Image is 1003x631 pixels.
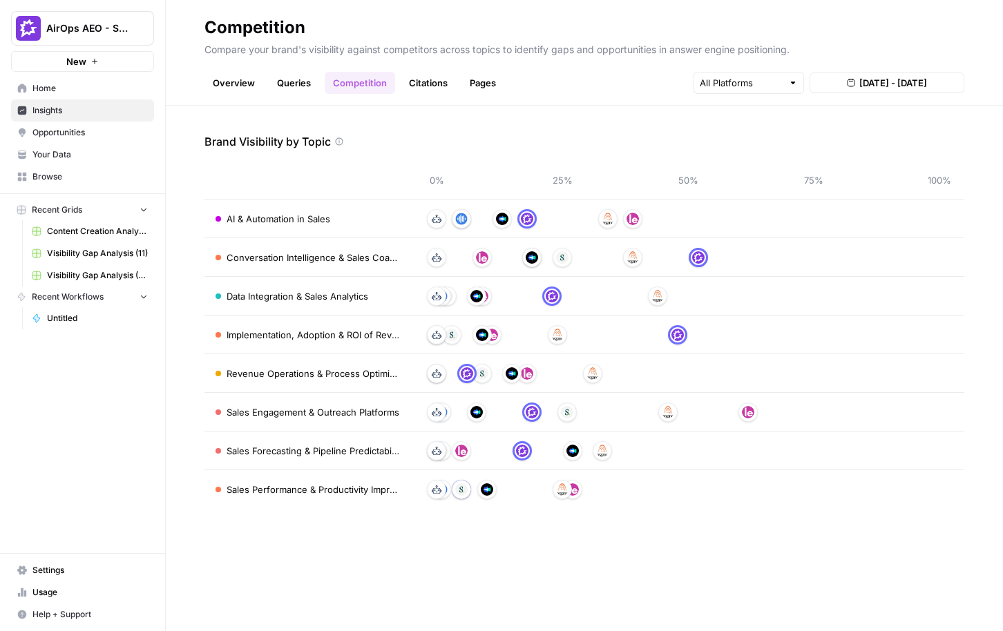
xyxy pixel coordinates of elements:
a: Pages [461,72,504,94]
img: vpq3xj2nnch2e2ivhsgwmf7hbkjf [455,483,468,496]
img: m91aa644vh47mb0y152o0kapheco [430,367,443,380]
img: e001jt87q6ctylcrzboubucy6uux [662,406,674,418]
span: Insights [32,104,148,117]
button: [DATE] - [DATE] [810,72,964,93]
img: e001jt87q6ctylcrzboubucy6uux [551,329,564,341]
img: w5j8drkl6vorx9oircl0z03rjk9p [486,329,498,341]
img: vpq3xj2nnch2e2ivhsgwmf7hbkjf [561,406,573,418]
span: Sales Performance & Productivity Improvement [227,483,401,496]
input: All Platforms [700,76,783,90]
img: h6qlr8a97mop4asab8l5qtldq2wv [470,290,483,302]
a: Usage [11,581,154,603]
img: m91aa644vh47mb0y152o0kapheco [430,445,443,457]
img: w5j8drkl6vorx9oircl0z03rjk9p [521,367,533,380]
a: Citations [401,72,456,94]
span: Visibility Gap Analysis (10) [47,269,148,282]
img: e001jt87q6ctylcrzboubucy6uux [586,367,599,380]
img: m91aa644vh47mb0y152o0kapheco [430,483,443,496]
a: Visibility Gap Analysis (10) [26,264,154,287]
span: 25% [548,173,576,187]
img: AirOps AEO - Single Brand (Gong) Logo [16,16,41,41]
a: Browse [11,166,154,188]
img: h6qlr8a97mop4asab8l5qtldq2wv [526,251,538,264]
div: Competition [204,17,305,39]
span: Conversation Intelligence & Sales Coaching [227,251,401,264]
img: h6qlr8a97mop4asab8l5qtldq2wv [506,367,518,380]
p: Compare your brand's visibility against competitors across topics to identify gaps and opportunit... [204,39,964,57]
img: vpq3xj2nnch2e2ivhsgwmf7hbkjf [476,367,488,380]
img: e001jt87q6ctylcrzboubucy6uux [627,251,639,264]
img: vpq3xj2nnch2e2ivhsgwmf7hbkjf [446,329,458,341]
span: 50% [674,173,702,187]
img: h6qlr8a97mop4asab8l5qtldq2wv [481,483,493,496]
img: h6qlr8a97mop4asab8l5qtldq2wv [476,329,488,341]
span: Content Creation Analysis (3) [47,225,148,237]
img: w5j8drkl6vorx9oircl0z03rjk9p [566,483,579,496]
a: Untitled [26,307,154,329]
img: w6cjb6u2gvpdnjw72qw8i2q5f3eb [546,290,558,302]
p: Brand Visibility by Topic [204,133,331,150]
img: w6cjb6u2gvpdnjw72qw8i2q5f3eb [516,445,528,457]
span: Opportunities [32,126,148,139]
a: Queries [269,72,319,94]
img: m91aa644vh47mb0y152o0kapheco [430,213,443,225]
img: e001jt87q6ctylcrzboubucy6uux [596,445,609,457]
span: Recent Workflows [32,291,104,303]
img: khqciriqz2uga3pxcoz8d1qji9pc [455,213,468,225]
span: AirOps AEO - Single Brand (Gong) [46,21,130,35]
span: Data Integration & Sales Analytics [227,289,368,303]
img: w5j8drkl6vorx9oircl0z03rjk9p [627,213,639,225]
img: m91aa644vh47mb0y152o0kapheco [430,329,443,341]
img: h6qlr8a97mop4asab8l5qtldq2wv [566,445,579,457]
button: Help + Support [11,603,154,625]
span: Implementation, Adoption & ROI of Revenue Intelligence Platforms [227,328,401,342]
a: Settings [11,559,154,581]
img: e001jt87q6ctylcrzboubucy6uux [602,213,614,225]
img: w6cjb6u2gvpdnjw72qw8i2q5f3eb [692,251,705,264]
img: m91aa644vh47mb0y152o0kapheco [430,290,443,302]
span: Browse [32,171,148,183]
a: Overview [204,72,263,94]
span: AI & Automation in Sales [227,212,330,226]
span: 0% [423,173,450,187]
span: Sales Forecasting & Pipeline Predictability [227,444,401,458]
span: Usage [32,586,148,599]
a: Competition [325,72,395,94]
span: Untitled [47,312,148,324]
img: w6cjb6u2gvpdnjw72qw8i2q5f3eb [461,367,473,380]
span: Home [32,82,148,95]
span: New [66,55,86,68]
a: Insights [11,99,154,122]
a: Your Data [11,144,154,166]
img: e001jt87q6ctylcrzboubucy6uux [556,483,569,496]
img: w5j8drkl6vorx9oircl0z03rjk9p [476,251,488,264]
span: Help + Support [32,608,148,621]
span: Your Data [32,148,148,161]
span: Settings [32,564,148,576]
img: m91aa644vh47mb0y152o0kapheco [430,406,443,418]
img: m91aa644vh47mb0y152o0kapheco [430,251,443,264]
img: w5j8drkl6vorx9oircl0z03rjk9p [742,406,754,418]
span: Revenue Operations & Process Optimization [227,367,401,380]
img: w6cjb6u2gvpdnjw72qw8i2q5f3eb [671,329,684,341]
a: Content Creation Analysis (3) [26,220,154,242]
img: e001jt87q6ctylcrzboubucy6uux [651,290,664,302]
img: w6cjb6u2gvpdnjw72qw8i2q5f3eb [521,213,533,225]
img: h6qlr8a97mop4asab8l5qtldq2wv [470,406,483,418]
img: vpq3xj2nnch2e2ivhsgwmf7hbkjf [556,251,569,264]
img: h6qlr8a97mop4asab8l5qtldq2wv [496,213,508,225]
a: Visibility Gap Analysis (11) [26,242,154,264]
a: Opportunities [11,122,154,144]
span: Sales Engagement & Outreach Platforms [227,405,399,419]
img: w6cjb6u2gvpdnjw72qw8i2q5f3eb [526,406,538,418]
span: [DATE] - [DATE] [859,76,927,90]
img: w5j8drkl6vorx9oircl0z03rjk9p [455,445,468,457]
button: Recent Workflows [11,287,154,307]
span: Visibility Gap Analysis (11) [47,247,148,260]
span: 75% [800,173,828,187]
button: Workspace: AirOps AEO - Single Brand (Gong) [11,11,154,46]
a: Home [11,77,154,99]
span: Recent Grids [32,204,82,216]
button: Recent Grids [11,200,154,220]
span: 100% [926,173,953,187]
